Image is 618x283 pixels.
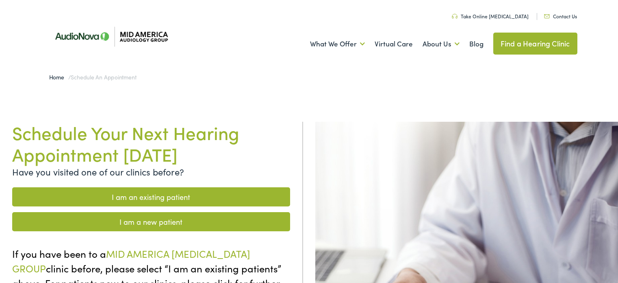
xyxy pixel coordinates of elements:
[452,13,529,20] a: Take Online [MEDICAL_DATA]
[49,73,68,81] a: Home
[12,212,290,231] a: I am a new patient
[71,73,136,81] span: Schedule an Appointment
[493,33,577,55] a: Find a Hearing Clinic
[12,247,250,275] span: MID AMERICA [MEDICAL_DATA] GROUP
[310,29,365,59] a: What We Offer
[423,29,460,59] a: About Us
[452,14,458,19] img: utility icon
[469,29,484,59] a: Blog
[544,13,577,20] a: Contact Us
[12,122,290,165] h1: Schedule Your Next Hearing Appointment [DATE]
[544,14,550,18] img: utility icon
[375,29,413,59] a: Virtual Care
[12,165,290,178] p: Have you visited one of our clinics before?
[49,73,137,81] span: /
[12,187,290,206] a: I am an existing patient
